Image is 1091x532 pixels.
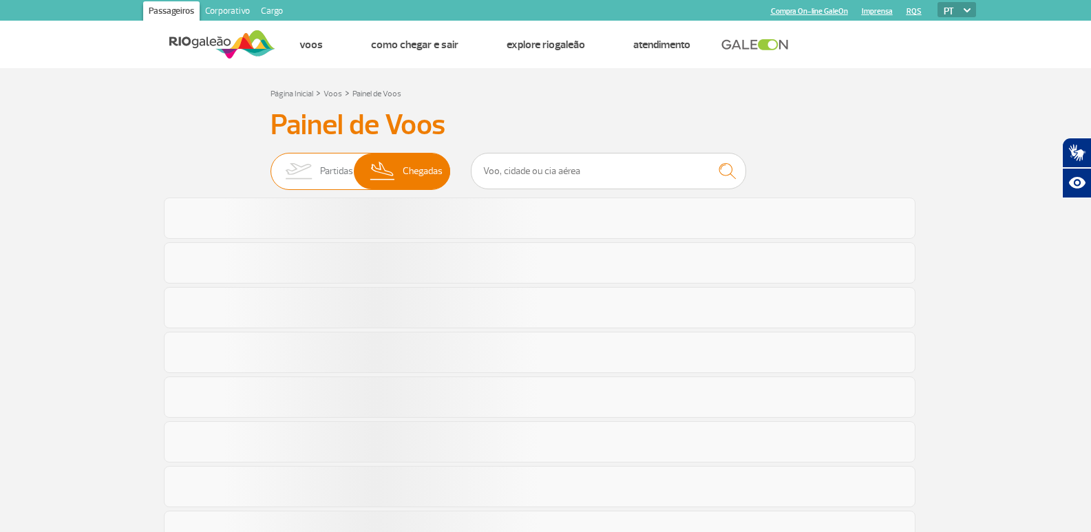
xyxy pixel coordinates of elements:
a: Atendimento [633,38,690,52]
a: > [345,85,350,100]
a: Compra On-line GaleOn [771,7,848,16]
a: Imprensa [862,7,893,16]
a: Voos [299,38,323,52]
a: Corporativo [200,1,255,23]
a: Passageiros [143,1,200,23]
a: Explore RIOgaleão [507,38,585,52]
button: Abrir recursos assistivos. [1062,168,1091,198]
img: slider-desembarque [363,153,403,189]
button: Abrir tradutor de língua de sinais. [1062,138,1091,168]
div: Plugin de acessibilidade da Hand Talk. [1062,138,1091,198]
a: Painel de Voos [352,89,401,99]
a: > [316,85,321,100]
span: Partidas [320,153,353,189]
h3: Painel de Voos [271,108,821,142]
a: Cargo [255,1,288,23]
a: Página Inicial [271,89,313,99]
a: RQS [907,7,922,16]
img: slider-embarque [277,153,320,189]
input: Voo, cidade ou cia aérea [471,153,746,189]
a: Voos [324,89,342,99]
a: Como chegar e sair [371,38,458,52]
span: Chegadas [403,153,443,189]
